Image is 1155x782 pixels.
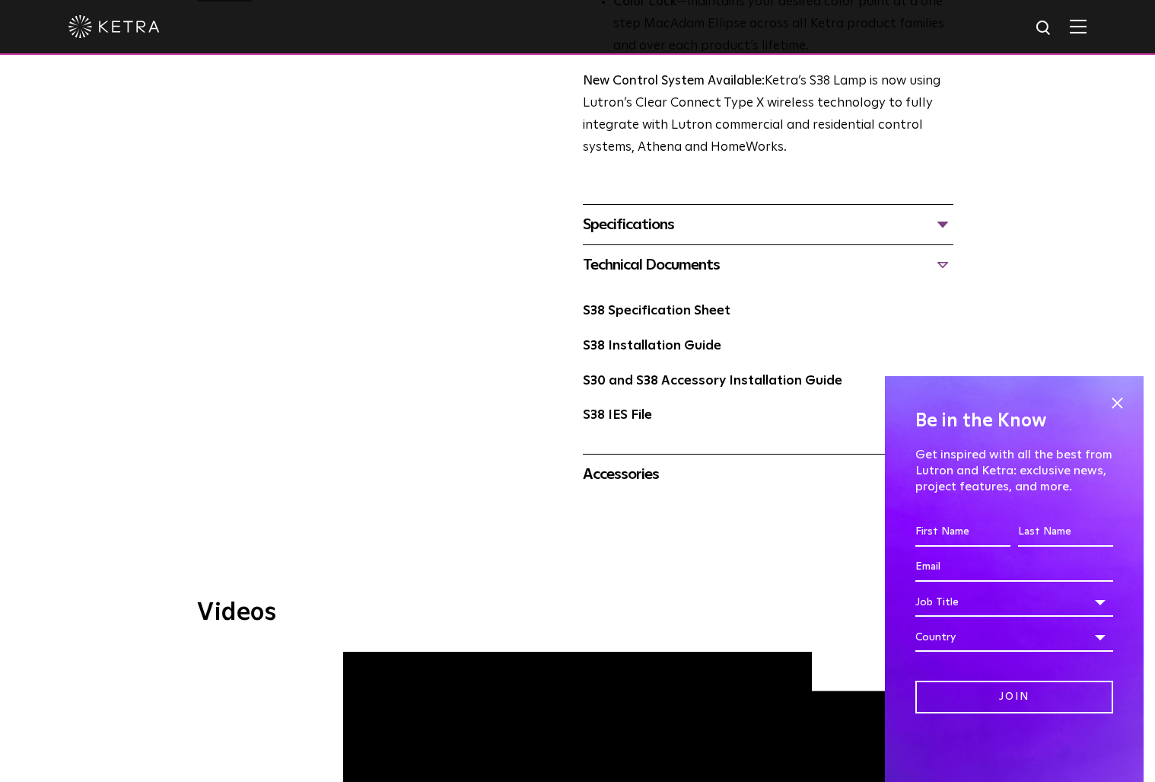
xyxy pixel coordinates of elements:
[583,71,953,159] p: Ketra’s S38 Lamp is now using Lutron’s Clear Connect Type X wireless technology to fully integrat...
[915,407,1113,436] h4: Be in the Know
[583,340,721,353] a: S38 Installation Guide
[1035,19,1054,38] img: search icon
[583,375,842,388] a: S30 and S38 Accessory Installation Guide
[1070,19,1087,34] img: Hamburger%20Nav.svg
[68,15,160,38] img: ketra-logo-2019-white
[583,409,652,422] a: S38 IES File
[583,253,953,277] div: Technical Documents
[583,462,953,487] div: Accessories
[915,623,1113,652] div: Country
[915,553,1113,582] input: Email
[583,305,730,318] a: S38 Specification Sheet
[583,75,765,88] strong: New Control System Available:
[915,447,1113,494] p: Get inspired with all the best from Lutron and Ketra: exclusive news, project features, and more.
[915,518,1010,547] input: First Name
[1018,518,1113,547] input: Last Name
[915,681,1113,713] input: Join
[583,212,953,237] div: Specifications
[915,588,1113,617] div: Job Title
[197,601,958,625] h3: Videos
